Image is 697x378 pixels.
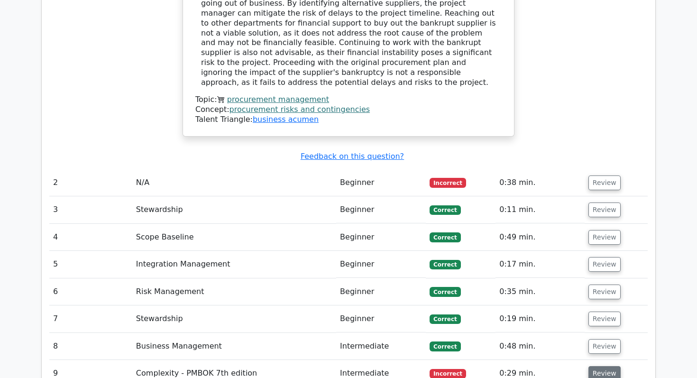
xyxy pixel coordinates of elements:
td: 3 [49,196,132,223]
button: Review [588,230,621,245]
a: Feedback on this question? [301,152,404,161]
td: 0:17 min. [495,251,585,278]
span: Correct [430,287,460,296]
td: 4 [49,224,132,251]
td: Stewardship [132,196,336,223]
a: business acumen [253,115,319,124]
button: Review [588,312,621,326]
button: Review [588,203,621,217]
button: Review [588,175,621,190]
div: Concept: [195,105,502,115]
td: 0:48 min. [495,333,585,360]
td: Scope Baseline [132,224,336,251]
div: Topic: [195,95,502,105]
td: 0:38 min. [495,169,585,196]
td: Beginner [336,224,426,251]
span: Correct [430,232,460,242]
td: Integration Management [132,251,336,278]
span: Correct [430,341,460,351]
div: Talent Triangle: [195,95,502,124]
td: 2 [49,169,132,196]
span: Correct [430,205,460,215]
button: Review [588,339,621,354]
td: 0:19 min. [495,305,585,332]
td: Intermediate [336,333,426,360]
td: Beginner [336,305,426,332]
td: Stewardship [132,305,336,332]
td: 5 [49,251,132,278]
td: Beginner [336,278,426,305]
td: Risk Management [132,278,336,305]
a: procurement management [227,95,329,104]
td: 0:11 min. [495,196,585,223]
td: Business Management [132,333,336,360]
td: 6 [49,278,132,305]
span: Correct [430,314,460,324]
td: 7 [49,305,132,332]
td: Beginner [336,169,426,196]
td: 0:35 min. [495,278,585,305]
span: Correct [430,260,460,269]
td: 8 [49,333,132,360]
button: Review [588,285,621,299]
td: Beginner [336,251,426,278]
button: Review [588,257,621,272]
td: Beginner [336,196,426,223]
a: procurement risks and contingencies [229,105,370,114]
td: 0:49 min. [495,224,585,251]
td: N/A [132,169,336,196]
span: Incorrect [430,178,466,187]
